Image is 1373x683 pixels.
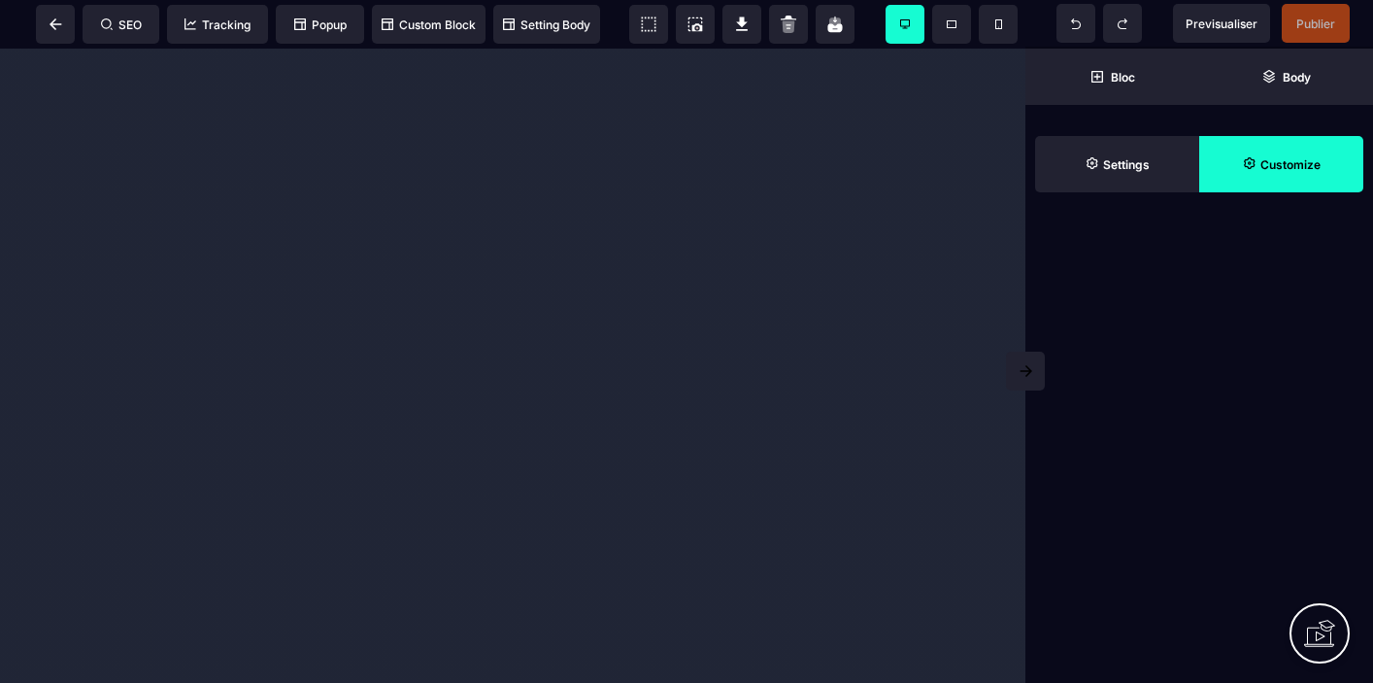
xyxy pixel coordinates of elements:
[101,17,142,32] span: SEO
[1186,17,1257,31] span: Previsualiser
[1199,136,1363,192] span: Open Style Manager
[1025,49,1199,105] span: Open Blocks
[503,17,590,32] span: Setting Body
[1111,70,1135,85] strong: Bloc
[629,5,668,44] span: View components
[294,17,347,32] span: Popup
[184,17,251,32] span: Tracking
[1103,157,1150,172] strong: Settings
[1173,4,1270,43] span: Preview
[382,17,476,32] span: Custom Block
[1260,157,1321,172] strong: Customize
[1199,49,1373,105] span: Open Layer Manager
[1296,17,1335,31] span: Publier
[1283,70,1311,85] strong: Body
[1035,136,1199,192] span: Settings
[676,5,715,44] span: Screenshot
